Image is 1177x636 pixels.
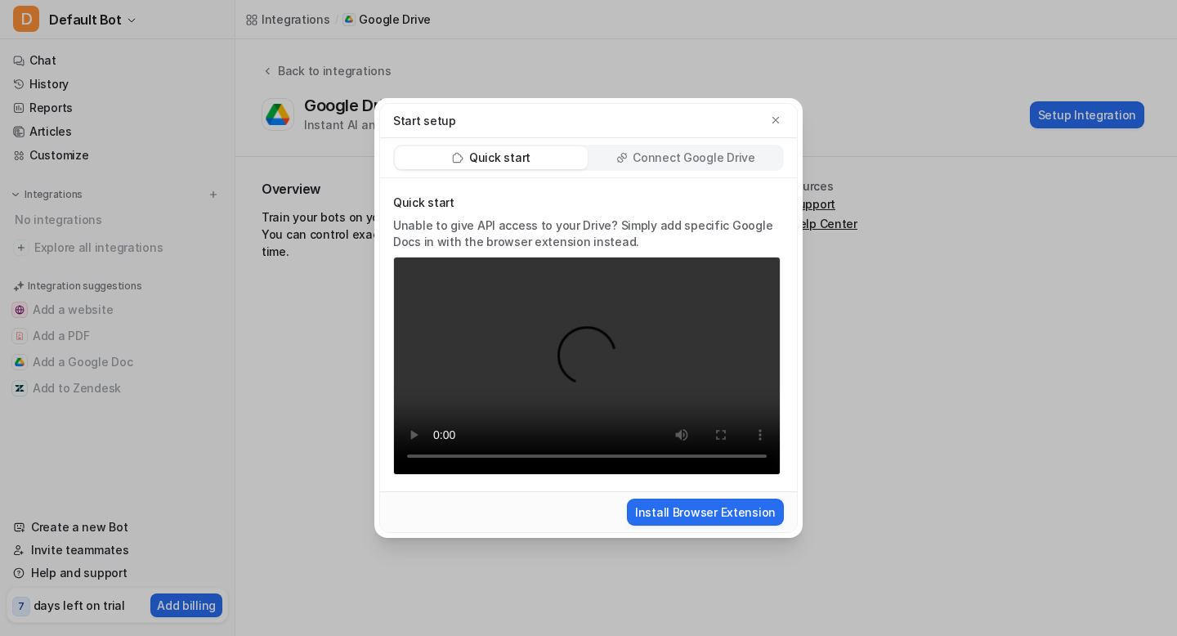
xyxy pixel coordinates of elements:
[393,257,781,475] video: Your browser does not support the video tag.
[393,112,456,129] p: Start setup
[627,499,784,526] button: Install Browser Extension
[469,150,530,166] p: Quick start
[633,150,754,166] p: Connect Google Drive
[393,217,781,250] p: Unable to give API access to your Drive? Simply add specific Google Docs in with the browser exte...
[393,195,781,211] p: Quick start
